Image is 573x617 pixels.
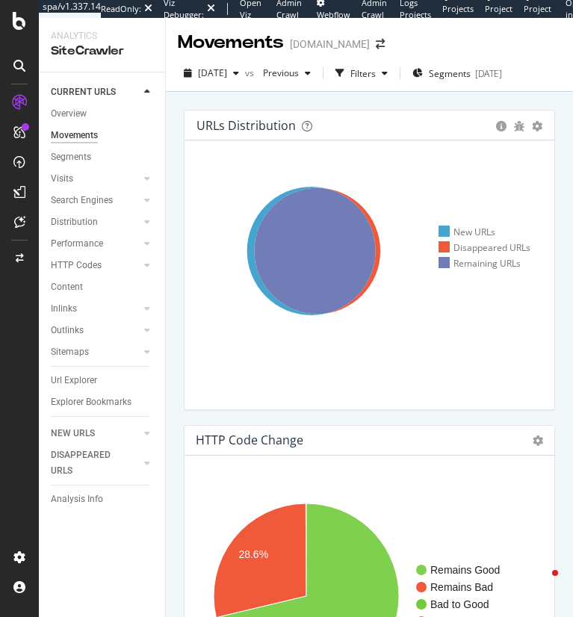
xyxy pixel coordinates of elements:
[430,598,489,610] text: Bad to Good
[51,447,140,479] a: DISAPPEARED URLS
[51,214,98,230] div: Distribution
[51,171,73,187] div: Visits
[51,128,98,143] div: Movements
[51,426,140,441] a: NEW URLS
[51,373,155,388] a: Url Explorer
[257,61,317,85] button: Previous
[51,84,116,100] div: CURRENT URLS
[439,257,521,270] div: Remaining URLs
[290,37,370,52] div: [DOMAIN_NAME]
[51,30,153,43] div: Analytics
[51,236,140,252] a: Performance
[51,301,140,317] a: Inlinks
[51,447,126,479] div: DISAPPEARED URLS
[51,106,155,122] a: Overview
[51,149,91,165] div: Segments
[329,61,394,85] button: Filters
[350,67,376,80] div: Filters
[178,30,284,55] div: Movements
[533,435,543,446] i: Options
[485,3,512,26] span: Project Page
[101,3,141,15] div: ReadOnly:
[178,61,245,85] button: [DATE]
[317,9,350,20] span: Webflow
[51,394,131,410] div: Explorer Bookmarks
[442,3,474,26] span: Projects List
[430,564,500,576] text: Remains Good
[524,3,554,26] span: Project Settings
[51,323,140,338] a: Outlinks
[430,581,493,593] text: Remains Bad
[51,344,140,360] a: Sitemaps
[51,492,103,507] div: Analysis Info
[51,149,155,165] a: Segments
[439,241,530,254] div: Disappeared URLs
[51,279,83,295] div: Content
[51,236,103,252] div: Performance
[51,492,155,507] a: Analysis Info
[51,394,155,410] a: Explorer Bookmarks
[51,214,140,230] a: Distribution
[51,301,77,317] div: Inlinks
[196,118,296,133] div: URLs Distribution
[51,193,113,208] div: Search Engines
[198,66,227,79] span: 2025 Sep. 1st
[496,121,507,131] div: circle-info
[245,66,257,79] span: vs
[238,549,268,561] text: 28.6%
[257,66,299,79] span: Previous
[376,39,385,49] div: arrow-right-arrow-left
[522,566,558,602] iframe: Intercom live chat
[51,171,140,187] a: Visits
[196,430,303,450] h4: HTTP Code Change
[51,106,87,122] div: Overview
[439,226,495,238] div: New URLs
[51,344,89,360] div: Sitemaps
[51,279,155,295] a: Content
[51,128,155,143] a: Movements
[532,121,542,131] div: gear
[429,67,471,80] span: Segments
[51,258,102,273] div: HTTP Codes
[51,426,95,441] div: NEW URLS
[51,258,140,273] a: HTTP Codes
[406,61,508,85] button: Segments[DATE]
[51,193,140,208] a: Search Engines
[51,323,84,338] div: Outlinks
[514,121,524,131] div: bug
[51,43,153,60] div: SiteCrawler
[51,84,140,100] a: CURRENT URLS
[475,67,502,80] div: [DATE]
[51,373,97,388] div: Url Explorer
